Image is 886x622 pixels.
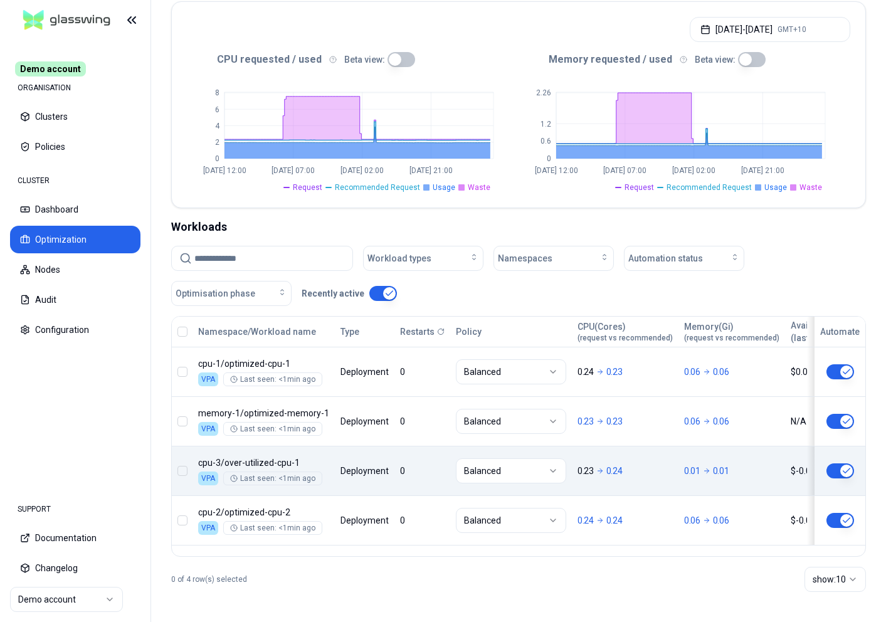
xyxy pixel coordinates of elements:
span: GMT+10 [778,24,806,34]
tspan: [DATE] 07:00 [603,166,646,175]
tspan: 8 [215,88,219,97]
div: Last seen: <1min ago [230,424,315,434]
span: Workload types [367,252,431,265]
button: Audit [10,286,140,314]
div: Deployment [340,465,389,477]
div: 0 [400,465,445,477]
div: Deployment [340,415,389,428]
span: Namespaces [498,252,552,265]
p: optimized-cpu-2 [198,506,329,519]
p: 0.24 [606,465,623,477]
p: 0.06 [713,415,729,428]
p: optimized-memory-1 [198,407,329,419]
div: Last seen: <1min ago [230,523,315,533]
p: Recently active [302,287,364,300]
span: Request [625,182,654,192]
p: 0.23 [606,415,623,428]
button: Type [340,319,359,344]
p: 0.06 [684,366,700,378]
div: Workloads [171,218,866,236]
button: Policies [10,133,140,161]
button: Workload types [363,246,483,271]
tspan: [DATE] 02:00 [340,166,384,175]
tspan: 0.6 [541,137,551,145]
p: 0.24 [577,514,594,527]
span: Usage [764,182,787,192]
div: 0 [400,366,445,378]
div: Memory(Gi) [684,320,779,343]
div: SUPPORT [10,497,140,522]
span: (request vs recommended) [684,333,779,343]
tspan: 2.26 [536,88,551,97]
button: CPU(Cores)(request vs recommended) [577,319,673,344]
p: over-utilized-cpu-1 [198,456,329,469]
tspan: [DATE] 07:00 [272,166,315,175]
tspan: 6 [215,105,219,114]
p: Beta view: [344,53,385,66]
div: Last seen: <1min ago [230,374,315,384]
p: 0.23 [606,366,623,378]
p: optimized-cpu-1 [198,357,329,370]
div: Automate [820,325,860,338]
button: Optimisation phase [171,281,292,306]
p: 0.24 [606,514,623,527]
p: 0 of 4 row(s) selected [171,574,247,584]
div: Policy [456,325,566,338]
p: 0.06 [684,514,700,527]
tspan: [DATE] 21:00 [741,166,784,175]
tspan: 0 [547,154,551,163]
tspan: 1.2 [541,120,551,129]
p: 0.01 [684,465,700,477]
p: 0.01 [713,465,729,477]
p: Beta view: [695,53,736,66]
button: Automation status [624,246,744,271]
img: GlassWing [18,6,115,35]
tspan: [DATE] 12:00 [203,166,246,175]
button: Namespace/Workload name [198,319,316,344]
button: Clusters [10,103,140,130]
tspan: 2 [215,138,219,147]
tspan: 4 [215,122,220,130]
p: 0.23 [577,465,594,477]
div: Memory requested / used [519,52,850,67]
p: 0.23 [577,415,594,428]
button: Memory(Gi)(request vs recommended) [684,319,779,344]
span: Waste [799,182,822,192]
div: CPU(Cores) [577,320,673,343]
div: VPA [198,422,218,436]
span: Waste [468,182,490,192]
span: (request vs recommended) [577,333,673,343]
span: Demo account [15,61,86,76]
tspan: 0 [215,154,219,163]
div: Last seen: <1min ago [230,473,315,483]
p: 0.24 [577,366,594,378]
button: Optimization [10,226,140,253]
button: [DATE]-[DATE]GMT+10 [690,17,850,42]
div: Deployment [340,514,389,527]
div: ORGANISATION [10,75,140,100]
tspan: [DATE] 02:00 [672,166,715,175]
button: Configuration [10,316,140,344]
div: 0 [400,514,445,527]
button: Dashboard [10,196,140,223]
div: 0 [400,415,445,428]
button: Available savings(last 30 days) [791,319,878,344]
div: CPU requested / used [187,52,519,67]
tspan: [DATE] 12:00 [535,166,578,175]
p: 0.06 [684,415,700,428]
div: CLUSTER [10,168,140,193]
button: Changelog [10,554,140,582]
span: Recommended Request [667,182,752,192]
button: Namespaces [493,246,614,271]
span: Optimisation phase [176,287,255,300]
div: VPA [198,472,218,485]
span: Usage [433,182,455,192]
span: Recommended Request [335,182,420,192]
div: VPA [198,372,218,386]
div: Deployment [340,366,389,378]
p: 0.06 [713,514,729,527]
button: Nodes [10,256,140,283]
span: Request [293,182,322,192]
div: VPA [198,521,218,535]
p: 0.06 [713,366,729,378]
